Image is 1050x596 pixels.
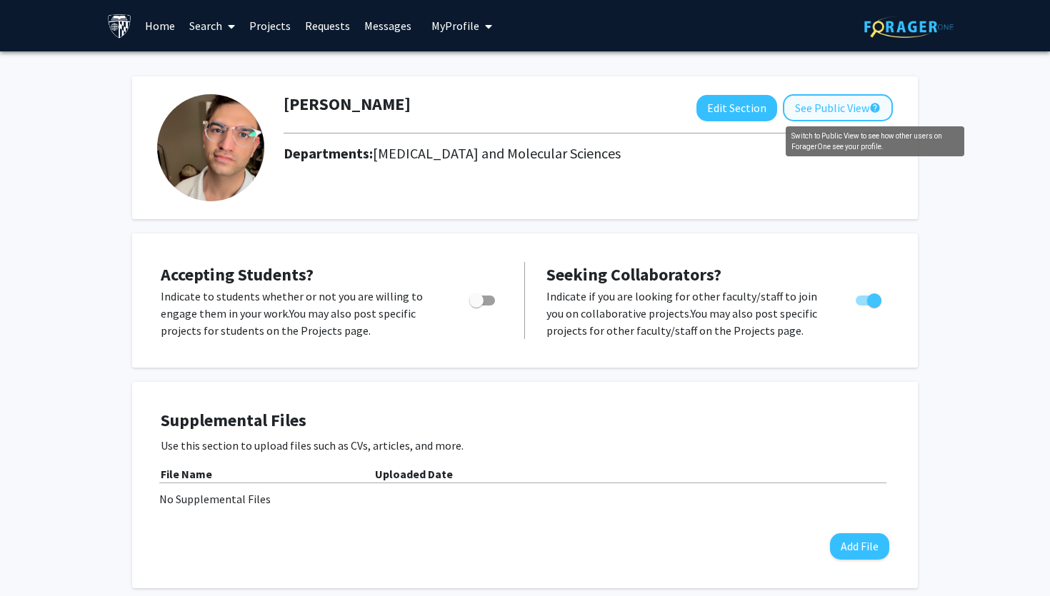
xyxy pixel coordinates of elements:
[273,145,904,162] h2: Departments:
[546,288,829,339] p: Indicate if you are looking for other faculty/staff to join you on collaborative projects. You ma...
[864,16,954,38] img: ForagerOne Logo
[357,1,419,51] a: Messages
[11,532,61,585] iframe: Chat
[431,19,479,33] span: My Profile
[783,94,893,121] button: See Public View
[373,144,621,162] span: [MEDICAL_DATA] and Molecular Sciences
[284,94,411,115] h1: [PERSON_NAME]
[242,1,298,51] a: Projects
[786,126,964,156] div: Switch to Public View to see how other users on ForagerOne see your profile.
[161,410,889,431] h4: Supplemental Files
[375,467,453,481] b: Uploaded Date
[850,288,889,309] div: Toggle
[696,95,777,121] button: Edit Section
[107,14,132,39] img: Johns Hopkins University Logo
[161,263,314,286] span: Accepting Students?
[830,533,889,560] button: Add File
[161,467,212,481] b: File Name
[157,94,264,201] img: Profile Picture
[869,99,881,116] mat-icon: help
[159,490,891,507] div: No Supplemental Files
[161,288,442,339] p: Indicate to students whether or not you are willing to engage them in your work. You may also pos...
[298,1,357,51] a: Requests
[464,288,503,309] div: Toggle
[546,263,721,286] span: Seeking Collaborators?
[138,1,182,51] a: Home
[161,437,889,454] p: Use this section to upload files such as CVs, articles, and more.
[182,1,242,51] a: Search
